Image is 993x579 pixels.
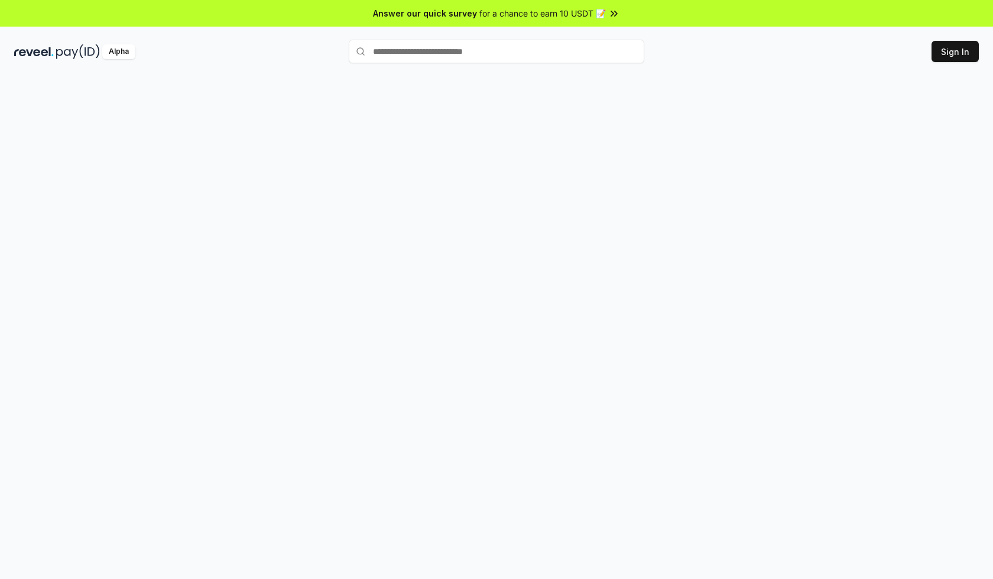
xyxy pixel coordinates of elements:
[373,7,477,20] span: Answer our quick survey
[102,44,135,59] div: Alpha
[932,41,979,62] button: Sign In
[479,7,606,20] span: for a chance to earn 10 USDT 📝
[14,44,54,59] img: reveel_dark
[56,44,100,59] img: pay_id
